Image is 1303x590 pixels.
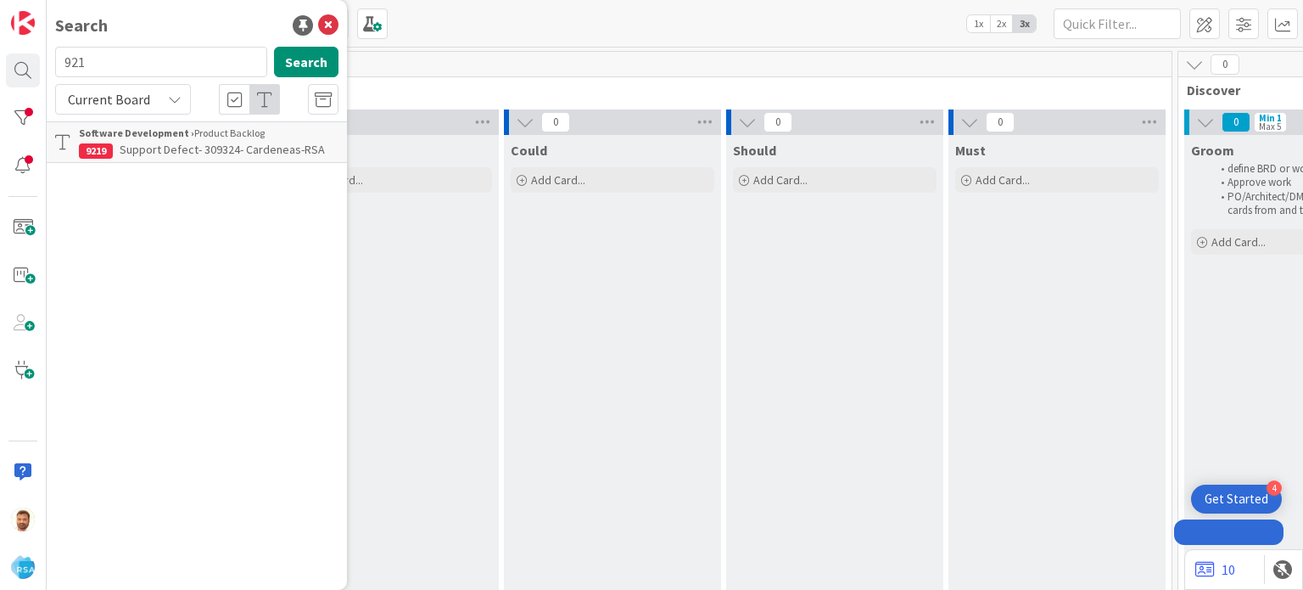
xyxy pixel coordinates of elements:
[753,172,808,188] span: Add Card...
[967,15,990,32] span: 1x
[986,112,1015,132] span: 0
[47,121,347,163] a: Software Development ›Product Backlog9219Support Defect- 309324- Cardeneas-RSA
[1205,491,1268,508] div: Get Started
[55,47,267,77] input: Search for title...
[79,143,113,159] div: 9219
[1191,485,1282,514] div: Open Get Started checklist, remaining modules: 4
[79,126,338,141] div: Product Backlog
[1222,112,1250,132] span: 0
[990,15,1013,32] span: 2x
[1211,54,1239,75] span: 0
[1259,122,1281,131] div: Max 5
[68,91,150,108] span: Current Board
[274,47,338,77] button: Search
[733,142,776,159] span: Should
[1013,15,1036,32] span: 3x
[1211,234,1266,250] span: Add Card...
[62,81,1150,98] span: Product Backlog
[1259,114,1282,122] div: Min 1
[11,555,35,579] img: avatar
[1195,559,1235,580] a: 10
[1054,8,1181,39] input: Quick Filter...
[55,13,108,38] div: Search
[955,142,986,159] span: Must
[1191,142,1234,159] span: Groom
[541,112,570,132] span: 0
[511,142,547,159] span: Could
[976,172,1030,188] span: Add Card...
[763,112,792,132] span: 0
[120,142,325,157] span: Support Defect- 309324- Cardeneas-RSA
[531,172,585,188] span: Add Card...
[11,11,35,35] img: Visit kanbanzone.com
[11,508,35,531] img: AS
[1267,480,1282,496] div: 4
[79,126,194,139] b: Software Development ›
